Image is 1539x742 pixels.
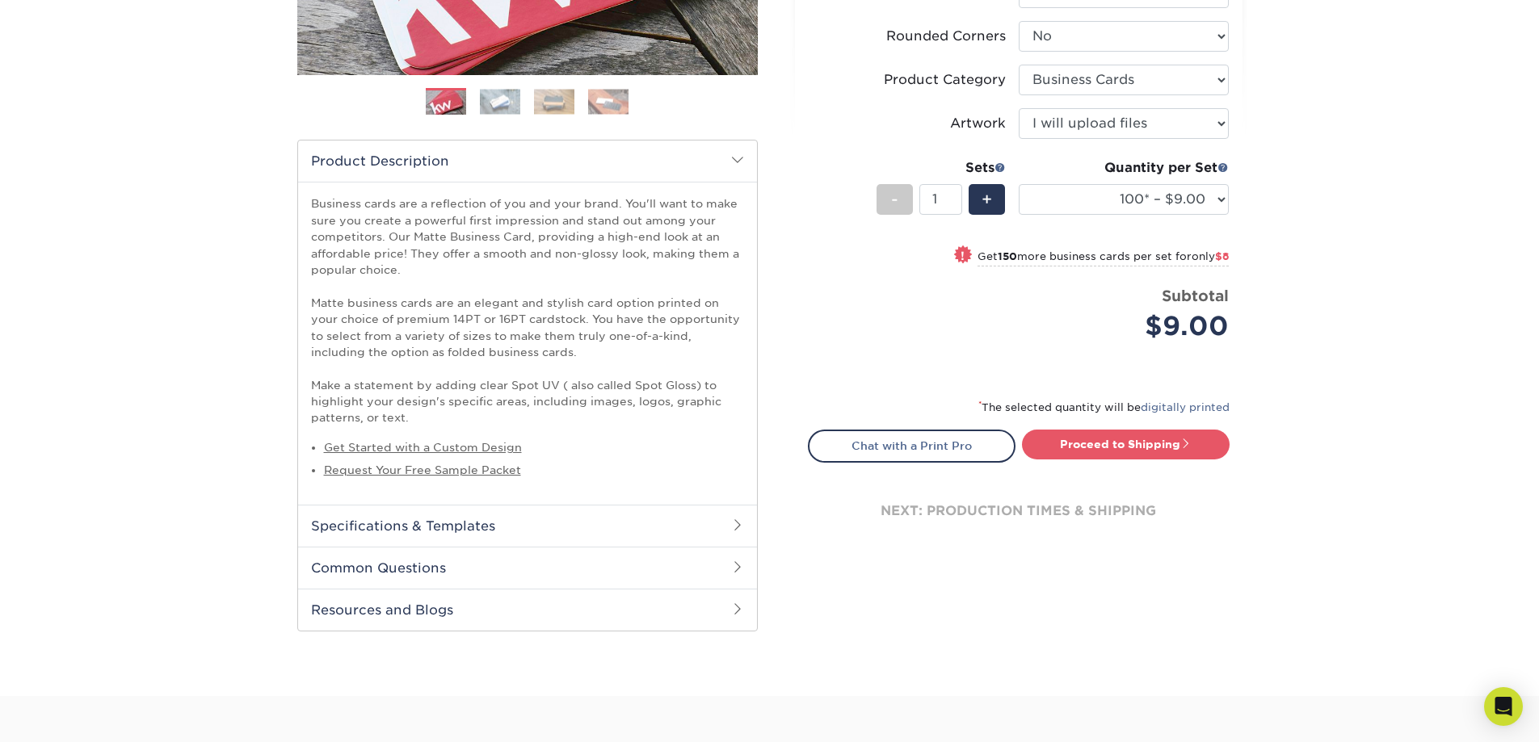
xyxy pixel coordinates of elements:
div: next: production times & shipping [808,463,1230,560]
strong: Subtotal [1162,287,1229,304]
span: $8 [1215,250,1229,262]
div: Sets [877,158,1006,178]
div: Product Category [884,70,1006,90]
a: Get Started with a Custom Design [324,441,522,454]
span: - [891,187,898,212]
img: Business Cards 01 [426,82,466,123]
div: Quantity per Set [1019,158,1229,178]
p: Business cards are a reflection of you and your brand. You'll want to make sure you create a powe... [311,195,744,425]
a: digitally printed [1141,401,1230,413]
small: Get more business cards per set for [978,250,1229,266]
img: Business Cards 03 [534,89,574,114]
div: Open Intercom Messenger [1484,687,1523,726]
div: Rounded Corners [886,27,1006,46]
img: Business Cards 04 [588,89,629,114]
img: Business Cards 02 [480,89,520,114]
span: only [1192,250,1229,262]
small: The selected quantity will be [978,401,1230,413]
a: Proceed to Shipping [1022,430,1230,459]
h2: Product Description [298,140,757,182]
iframe: Google Customer Reviews [4,693,137,736]
h2: Common Questions [298,547,757,589]
span: + [982,187,992,212]
h2: Resources and Blogs [298,589,757,631]
span: ! [961,247,965,264]
a: Chat with a Print Pro [808,430,1015,462]
strong: 150 [998,250,1017,262]
h2: Specifications & Templates [298,505,757,547]
div: Artwork [950,114,1006,133]
a: Request Your Free Sample Packet [324,463,521,476]
div: $9.00 [1031,307,1229,346]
